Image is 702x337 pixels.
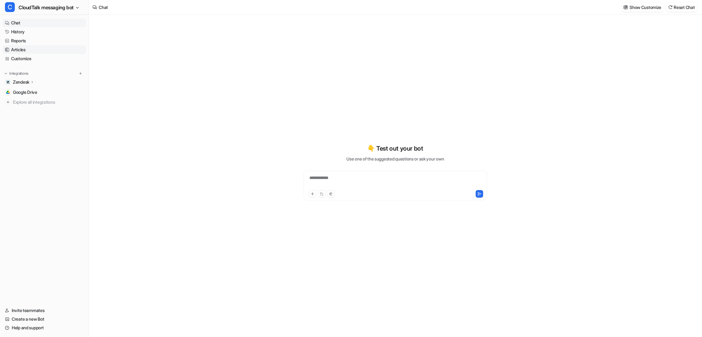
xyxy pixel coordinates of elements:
[666,3,697,12] button: Reset Chat
[630,4,661,10] p: Show Customize
[2,315,86,323] a: Create a new Bot
[5,2,15,12] span: C
[13,79,29,85] p: Zendesk
[2,323,86,332] a: Help and support
[2,19,86,27] a: Chat
[9,71,28,76] p: Integrations
[2,36,86,45] a: Reports
[623,5,628,10] img: customize
[2,98,86,106] a: Explore all integrations
[367,144,423,153] p: 👇 Test out your bot
[78,71,83,76] img: menu_add.svg
[2,45,86,54] a: Articles
[99,4,108,10] div: Chat
[668,5,672,10] img: reset
[5,99,11,105] img: explore all integrations
[13,89,37,95] span: Google Drive
[6,80,10,84] img: Zendesk
[19,3,74,12] span: CloudTalk messaging bot
[621,3,664,12] button: Show Customize
[2,88,86,97] a: Google DriveGoogle Drive
[13,97,84,107] span: Explore all integrations
[2,306,86,315] a: Invite teammates
[4,71,8,76] img: expand menu
[2,54,86,63] a: Customize
[6,90,10,94] img: Google Drive
[346,156,444,162] p: Use one of the suggested questions or ask your own
[2,27,86,36] a: History
[2,70,30,77] button: Integrations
